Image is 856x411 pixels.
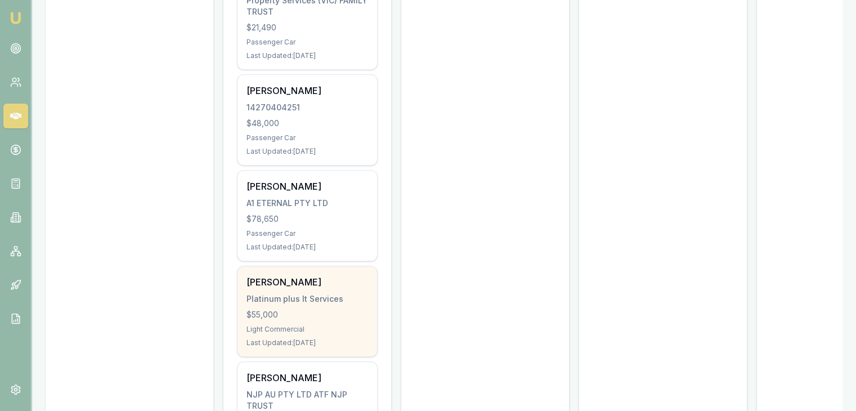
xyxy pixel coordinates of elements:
div: [PERSON_NAME] [247,84,368,97]
div: Platinum plus It Services [247,293,368,305]
div: Last Updated: [DATE] [247,147,368,156]
div: Passenger Car [247,38,368,47]
div: $21,490 [247,22,368,33]
img: emu-icon-u.png [9,11,23,25]
div: [PERSON_NAME] [247,275,368,289]
div: 14270404251 [247,102,368,113]
div: Last Updated: [DATE] [247,243,368,252]
div: Last Updated: [DATE] [247,338,368,347]
div: Light Commercial [247,325,368,334]
div: $55,000 [247,309,368,320]
div: $48,000 [247,118,368,129]
div: Passenger Car [247,229,368,238]
div: A1 ETERNAL PTY LTD [247,198,368,209]
div: $78,650 [247,213,368,225]
div: [PERSON_NAME] [247,180,368,193]
div: [PERSON_NAME] [247,371,368,385]
div: Passenger Car [247,133,368,142]
div: Last Updated: [DATE] [247,51,368,60]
